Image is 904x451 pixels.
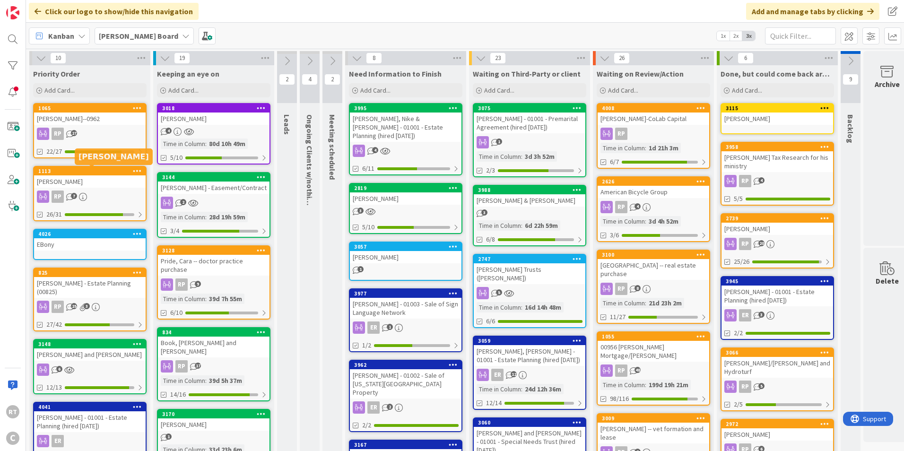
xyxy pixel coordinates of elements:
[161,294,205,304] div: Time in Column
[34,128,146,140] div: RP
[746,3,879,20] div: Add and manage tabs by clicking
[522,220,560,231] div: 6d 22h 59m
[598,251,709,259] div: 3100
[354,185,461,191] div: 2819
[350,243,461,263] div: 3057[PERSON_NAME]
[486,316,495,326] span: 6/6
[484,86,514,95] span: Add Card...
[34,104,146,113] div: 1065
[34,348,146,361] div: [PERSON_NAME] and [PERSON_NAME]
[170,226,179,236] span: 3/4
[34,340,146,348] div: 3148
[34,167,146,175] div: 1113
[34,435,146,447] div: ER
[478,256,585,262] div: 2747
[598,186,709,198] div: American Bicycle Group
[46,320,62,330] span: 27/42
[354,105,461,112] div: 3995
[473,254,586,328] a: 2747[PERSON_NAME] Trusts ([PERSON_NAME])Time in Column:16d 14h 48m6/6
[765,27,836,44] input: Quick Filter...
[758,312,765,318] span: 3
[158,246,269,276] div: 3128Pride, Cara -- doctor practice purchase
[739,309,751,321] div: ER
[721,428,833,441] div: [PERSON_NAME]
[38,105,146,112] div: 1065
[610,312,626,322] span: 11/27
[34,230,146,251] div: 4026EBony
[486,165,495,175] span: 2/3
[496,289,502,295] span: 5
[71,130,77,136] span: 27
[52,128,64,140] div: RP
[474,194,585,207] div: [PERSON_NAME] & [PERSON_NAME]
[158,104,269,113] div: 3018
[195,281,201,287] span: 9
[522,384,564,394] div: 24d 12h 36m
[615,283,627,295] div: RP
[726,144,833,150] div: 3958
[598,332,709,362] div: 105500956 [PERSON_NAME] Mortgage/[PERSON_NAME]
[496,139,502,145] span: 1
[478,187,585,193] div: 3988
[52,435,64,447] div: ER
[721,104,833,113] div: 3115
[354,362,461,368] div: 3962
[350,104,461,142] div: 3995[PERSON_NAME], Nike & [PERSON_NAME] - 01001 - Estate Planning (hired [DATE])
[597,250,710,324] a: 3100[GEOGRAPHIC_DATA] -- real estate purchaseRPTime in Column:21d 23h 2m11/27
[522,302,564,312] div: 16d 14h 48m
[349,103,462,175] a: 3995[PERSON_NAME], Nike & [PERSON_NAME] - 01001 - Estate Planning (hired [DATE])6/11
[207,375,244,386] div: 39d 5h 37m
[165,434,172,440] span: 1
[354,243,461,250] div: 3057
[721,348,833,357] div: 3066
[350,369,461,399] div: [PERSON_NAME] - 01002 - Sale of [US_STATE][GEOGRAPHIC_DATA] Property
[205,139,207,149] span: :
[349,360,462,432] a: 3962[PERSON_NAME] - 01002 - Sale of [US_STATE][GEOGRAPHIC_DATA] PropertyER2/2
[481,209,487,216] span: 3
[721,143,833,172] div: 3958[PERSON_NAME] Tax Research for his ministry
[158,255,269,276] div: Pride, Cara -- doctor practice purchase
[34,104,146,125] div: 1065[PERSON_NAME]--0962
[387,324,393,330] span: 1
[473,336,586,410] a: 3059[PERSON_NAME], [PERSON_NAME] - 01001 - Estate Planning (hired [DATE])ERTime in Column:24d 12h...
[739,381,751,393] div: RP
[645,143,646,153] span: :
[474,337,585,345] div: 3059
[645,298,646,308] span: :
[34,411,146,432] div: [PERSON_NAME] - 01001 - Estate Planning (hired [DATE])
[600,380,645,390] div: Time in Column
[522,151,557,162] div: 3d 3h 52m
[158,104,269,125] div: 3018[PERSON_NAME]
[474,345,585,366] div: [PERSON_NAME], [PERSON_NAME] - 01001 - Estate Planning (hired [DATE])
[6,6,19,19] img: Visit kanbanzone.com
[350,298,461,319] div: [PERSON_NAME] - 01003 - Sale of Sign Language Network
[511,371,517,377] span: 12
[721,142,834,206] a: 3958[PERSON_NAME] Tax Research for his ministryRP5/5
[521,302,522,312] span: :
[350,441,461,449] div: 3167
[474,369,585,381] div: ER
[473,103,586,177] a: 3075[PERSON_NAME] - 01001 - Premarital Agreement (hired [DATE])Time in Column:3d 3h 52m2/3
[598,423,709,443] div: [PERSON_NAME] -- vet formation and lease
[33,103,147,158] a: 1065[PERSON_NAME]--0962RP22/27
[635,285,641,291] span: 8
[354,442,461,448] div: 3167
[474,255,585,263] div: 2747
[367,321,380,334] div: ER
[205,212,207,222] span: :
[207,139,248,149] div: 80d 10h 49m
[350,243,461,251] div: 3057
[758,383,765,389] span: 5
[158,328,269,357] div: 834Book, [PERSON_NAME] and [PERSON_NAME]
[615,364,627,377] div: RP
[162,411,269,417] div: 3170
[732,86,762,95] span: Add Card...
[350,401,461,414] div: ER
[726,278,833,285] div: 3945
[645,216,646,226] span: :
[34,269,146,298] div: 825[PERSON_NAME] - Estate Planning (00825)
[157,103,270,165] a: 3018[PERSON_NAME]Time in Column:80d 10h 49m5/10
[615,128,627,140] div: RP
[610,157,619,167] span: 6/7
[473,185,586,246] a: 3988[PERSON_NAME] & [PERSON_NAME]Time in Column:6d 22h 59m6/8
